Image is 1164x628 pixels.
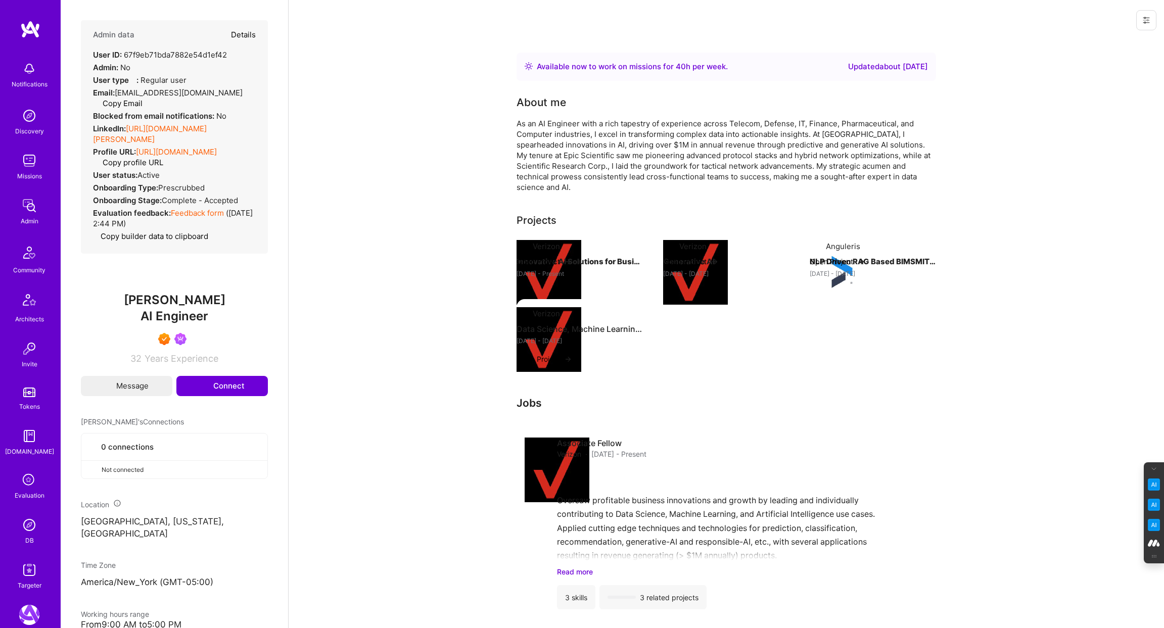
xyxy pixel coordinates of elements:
h4: Innovative AI Solutions for Business Growth [517,255,643,268]
button: Connect [176,376,268,396]
img: discovery [19,106,39,126]
div: As an AI Engineer with a rich tapestry of experience across Telecom, Defense, IT, Finance, Pharma... [517,118,936,192]
div: ( [DATE] 2:44 PM ) [93,208,256,229]
div: [DATE] - [DATE] [517,335,643,346]
button: Open Project [663,256,719,267]
div: 3 skills [557,585,595,609]
button: Copy profile URL [95,157,163,168]
strong: LinkedIn: [93,124,126,133]
img: Company logo [517,307,581,372]
span: · [585,449,587,459]
strong: User ID: [93,50,122,60]
div: 3 related projects [599,585,707,609]
img: logo [20,20,40,38]
i: icon SelectionTeam [20,471,39,490]
strong: Evaluation feedback: [93,208,171,218]
button: Message [81,376,172,396]
p: America/New_York (GMT-05:00 ) [81,576,268,589]
strong: Blocked from email notifications: [93,111,216,121]
img: Company logo [663,240,728,305]
img: arrow-right [564,355,572,363]
strong: Onboarding Type: [93,183,158,192]
div: Invite [22,359,37,369]
div: Architects [15,314,44,324]
span: Time Zone [81,561,116,569]
div: DB [25,535,34,546]
h4: Generative AI [663,255,789,268]
img: Company logo [525,438,589,502]
span: 32 [130,353,142,364]
i: icon Collaborator [89,443,97,451]
img: arrow-right [564,258,572,266]
h4: Admin data [93,30,134,39]
img: Availability [525,62,533,70]
strong: User type : [93,75,138,85]
strong: User status: [93,170,137,180]
h4: Associate Fellow [557,438,646,449]
img: Architects [17,289,41,314]
div: Updated about [DATE] [848,61,928,73]
img: Email Tone Analyzer icon [1148,499,1160,511]
strong: Profile URL: [93,147,136,157]
img: Community [17,240,41,265]
img: Company logo [810,240,874,305]
span: [PERSON_NAME] [81,293,268,308]
a: [URL][DOMAIN_NAME] [136,147,217,157]
div: Verizon [679,241,707,252]
span: [PERSON_NAME]'s Connections [81,416,184,427]
img: Skill Targeter [19,560,39,580]
img: arrow-right [857,258,865,266]
span: Active [137,170,160,180]
img: admin teamwork [19,196,39,216]
span: [DATE] - Present [591,449,646,459]
span: AI Engineer [141,309,208,323]
div: [DOMAIN_NAME] [5,446,54,457]
img: Invite [19,339,39,359]
img: Been on Mission [174,333,187,345]
div: Anguleris [826,241,860,252]
button: Open Project [517,256,572,267]
a: [URL][DOMAIN_NAME][PERSON_NAME] [93,124,207,144]
div: Notifications [12,79,48,89]
div: About me [517,95,566,110]
img: Key Point Extractor icon [1148,478,1160,491]
strong: Admin: [93,63,118,72]
a: A.Team: Leading A.Team's Marketing & DemandGen [17,605,42,625]
span: [EMAIL_ADDRESS][DOMAIN_NAME] [115,88,243,98]
span: Complete - Accepted [162,196,238,205]
i: icon CloseGray [89,465,98,473]
button: Copy Email [95,98,143,109]
strong: Onboarding Stage: [93,196,162,205]
i: icon Copy [95,159,103,167]
img: arrow-right [711,258,719,266]
h4: NLP Driven RAG Based BIMSMITH Product Search and Recommendation [810,255,936,268]
a: Read more [557,566,928,577]
div: Targeter [18,580,41,591]
div: No [93,111,226,121]
i: icon Copy [95,100,103,108]
img: teamwork [19,151,39,171]
a: Feedback form [171,208,224,218]
div: Admin [21,216,38,226]
span: prescrubbed [158,183,205,192]
button: Open Project [810,256,865,267]
img: Admin Search [19,515,39,535]
i: icon Mail [105,382,112,390]
div: Verizon [533,308,560,319]
strong: Email: [93,88,115,98]
button: 0 connectionsNot connected [81,433,268,479]
div: Regular user [93,75,187,85]
h3: Jobs [517,397,936,409]
div: Missions [17,171,42,181]
div: Verizon [533,241,560,252]
img: Exceptional A.Teamer [158,333,170,345]
i: icon Connect [200,381,209,391]
i: icon Copy [93,233,101,240]
img: tokens [23,388,35,397]
span: Years Experience [145,353,218,364]
p: [GEOGRAPHIC_DATA], [US_STATE], [GEOGRAPHIC_DATA] [81,516,268,540]
img: Jargon Buster icon [1148,519,1160,531]
span: Verizon [557,449,581,459]
div: Discovery [15,126,44,136]
img: guide book [19,426,39,446]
